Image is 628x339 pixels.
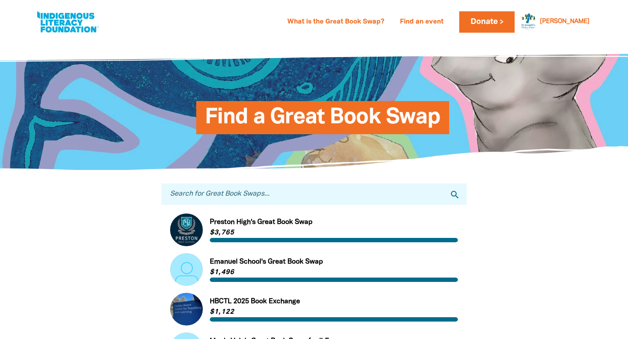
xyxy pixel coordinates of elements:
[205,108,440,134] span: Find a Great Book Swap
[540,19,590,25] a: [PERSON_NAME]
[282,15,389,29] a: What is the Great Book Swap?
[395,15,449,29] a: Find an event
[459,11,514,33] a: Donate
[450,190,460,200] i: search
